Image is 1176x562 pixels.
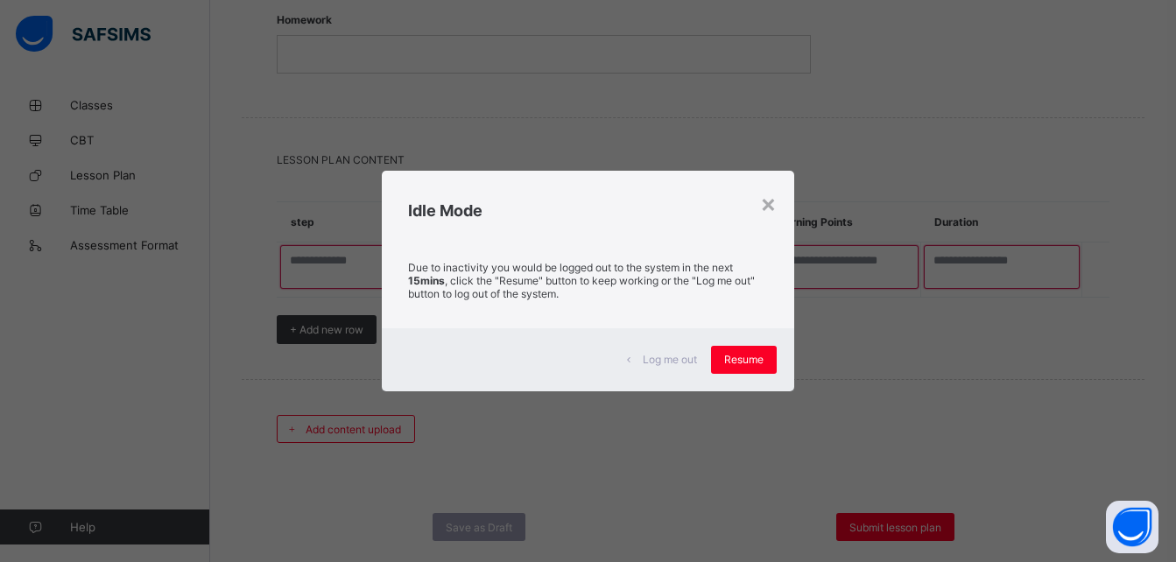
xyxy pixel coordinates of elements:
[408,201,767,220] h2: Idle Mode
[643,353,697,366] span: Log me out
[408,274,445,287] strong: 15mins
[1106,501,1158,553] button: Open asap
[408,261,767,300] p: Due to inactivity you would be logged out to the system in the next , click the "Resume" button t...
[760,188,777,218] div: ×
[724,353,764,366] span: Resume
